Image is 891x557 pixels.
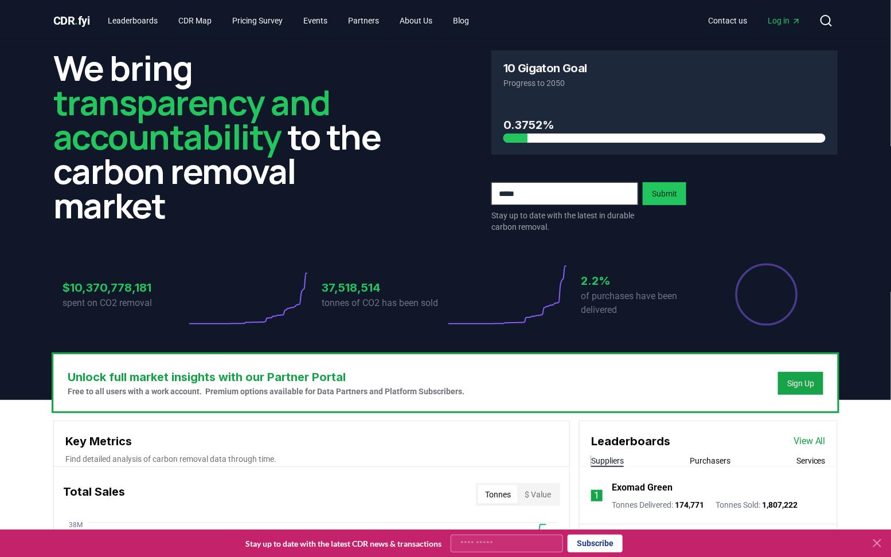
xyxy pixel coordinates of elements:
[675,500,704,509] span: 174,771
[794,434,826,448] a: View All
[478,485,518,504] button: Tonnes
[224,10,292,31] a: Pricing Survey
[762,500,798,509] span: 1,807,222
[581,289,705,317] p: of purchases have been delivered
[339,10,389,31] a: Partners
[322,296,445,310] p: tonnes of CO2 has been sold
[62,279,186,296] h3: $10,370,778,181
[491,210,638,233] p: Stay up to date with the latest in durable carbon removal.
[612,481,673,495] a: Exomad Green
[75,14,79,28] span: .
[518,485,558,504] button: $ Value
[503,116,826,134] h3: 0.3752%
[53,79,330,160] span: transparency and accountability
[99,10,167,31] a: Leaderboards
[63,483,125,506] h3: Total Sales
[612,499,704,511] p: Tonnes Delivered :
[65,453,558,465] p: Find detailed analysis of carbon removal data through time.
[99,10,479,31] nav: Main
[503,77,826,89] p: Progress to 2050
[391,10,442,31] a: About Us
[591,433,670,450] h3: Leaderboards
[699,10,756,31] a: Contact us
[53,13,90,29] a: CDR.fyi
[759,10,810,31] a: Log in
[170,10,221,31] a: CDR Map
[322,279,445,296] h3: 37,518,514
[444,10,479,31] a: Blog
[68,368,464,386] h3: Unlock full market insights with our Partner Portal
[65,433,558,450] h3: Key Metrics
[768,15,801,26] span: Log in
[787,378,814,389] a: Sign Up
[62,296,186,310] p: spent on CO2 removal
[503,62,587,74] h3: 10 Gigaton Goal
[591,455,624,466] button: Suppliers
[699,10,810,31] nav: Main
[581,272,705,289] h3: 2.2%
[796,455,826,466] button: Services
[716,499,798,511] p: Tonnes Sold :
[643,182,686,205] button: Submit
[53,50,400,222] h2: We bring to the carbon removal market
[53,14,90,28] span: CDR fyi
[595,489,600,503] p: 1
[69,521,83,529] tspan: 38M
[778,372,823,395] button: Sign Up
[690,455,730,466] button: Purchasers
[295,10,337,31] a: Events
[68,386,464,397] p: Free to all users with a work account. Premium options available for Data Partners and Platform S...
[734,262,799,327] div: Percentage of sales delivered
